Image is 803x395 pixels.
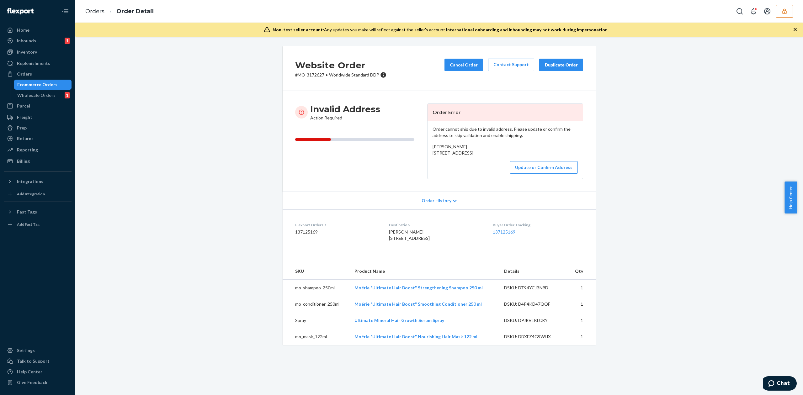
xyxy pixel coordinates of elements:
dt: Flexport Order ID [295,222,379,228]
a: Freight [4,112,72,122]
div: Give Feedback [17,379,47,386]
th: SKU [283,263,349,280]
td: mo_shampoo_250ml [283,279,349,296]
a: Reporting [4,145,72,155]
button: Integrations [4,176,72,187]
div: Billing [17,158,30,164]
div: Add Fast Tag [17,222,40,227]
button: Open notifications [747,5,760,18]
div: DSKU: DT94YCJBN9D [504,285,563,291]
dt: Buyer Order Tracking [493,222,583,228]
div: 1 [65,92,70,98]
button: Duplicate Order [539,59,583,71]
a: Contact Support [488,59,534,71]
div: DSKU: D4P4KD47QQF [504,301,563,307]
span: Worldwide Standard DDP [329,72,379,77]
a: Wholesale Orders1 [14,90,72,100]
div: Replenishments [17,60,50,66]
header: Order Error [428,104,583,121]
th: Qty [568,263,596,280]
td: 1 [568,312,596,329]
td: mo_conditioner_250ml [283,296,349,312]
th: Product Name [349,263,499,280]
div: Wholesale Orders [17,92,56,98]
div: Integrations [17,178,43,185]
th: Details [499,263,568,280]
a: 137125169 [493,229,515,234]
a: Moérie "Ultimate Hair Boost" Nourishing Hair Mask 122 ml [354,334,477,339]
span: • [326,72,328,77]
div: DSKU: DBXFZ4G9WHX [504,334,563,340]
a: Orders [4,69,72,79]
div: Fast Tags [17,209,37,215]
div: Talk to Support [17,358,50,364]
div: 1 [65,38,70,44]
div: Parcel [17,103,30,109]
button: Close Navigation [59,5,72,18]
div: Reporting [17,147,38,153]
p: Order cannot ship due to invalid address. Please update or confirm the address to skip validation... [433,126,578,139]
span: Non-test seller account: [273,27,324,32]
div: Action Required [310,103,380,121]
button: Cancel Order [444,59,483,71]
td: mo_mask_122ml [283,329,349,345]
a: Returns [4,134,72,144]
button: Help Center [784,182,797,213]
a: Help Center [4,367,72,377]
h2: Website Order [295,59,386,72]
div: Returns [17,135,34,142]
a: Add Integration [4,189,72,199]
button: Open Search Box [733,5,746,18]
a: Inventory [4,47,72,57]
button: Update or Confirm Address [510,161,578,174]
a: Ecommerce Orders [14,80,72,90]
div: Prep [17,125,27,131]
a: Ultimate Mineral Hair Growth Serum Spray [354,318,444,323]
div: Duplicate Order [545,62,578,68]
a: Replenishments [4,58,72,68]
button: Talk to Support [4,356,72,366]
a: Moérie "Ultimate Hair Boost" Smoothing Conditioner 250 ml [354,301,482,307]
div: Settings [17,347,35,354]
div: Add Integration [17,191,45,197]
div: Home [17,27,29,33]
td: 1 [568,296,596,312]
dt: Destination [389,222,482,228]
a: Billing [4,156,72,166]
div: Inbounds [17,38,36,44]
dd: 137125169 [295,229,379,235]
span: [PERSON_NAME] [STREET_ADDRESS] [389,229,430,241]
span: [PERSON_NAME] [STREET_ADDRESS] [433,144,473,155]
a: Orders [85,8,104,15]
span: International onboarding and inbounding may not work during impersonation. [446,27,609,32]
span: Order History [422,197,451,204]
div: Inventory [17,49,37,55]
div: Freight [17,114,32,120]
ol: breadcrumbs [80,2,159,21]
iframe: Opens a widget where you can chat to one of our agents [763,376,797,392]
a: Moérie "Ultimate Hair Boost" Strengthening Shampoo 250 ml [354,285,483,290]
a: Parcel [4,101,72,111]
p: # MO-3172627 [295,72,386,78]
div: Help Center [17,369,42,375]
button: Give Feedback [4,377,72,387]
a: Home [4,25,72,35]
a: Prep [4,123,72,133]
a: Settings [4,345,72,355]
img: Flexport logo [7,8,34,14]
div: Any updates you make will reflect against the seller's account. [273,27,609,33]
button: Fast Tags [4,207,72,217]
div: Orders [17,71,32,77]
div: Ecommerce Orders [17,82,57,88]
td: 1 [568,329,596,345]
a: Add Fast Tag [4,219,72,229]
button: Open account menu [761,5,774,18]
td: 1 [568,279,596,296]
a: Order Detail [116,8,154,15]
a: Inbounds1 [4,36,72,46]
td: Spray [283,312,349,329]
h3: Invalid Address [310,103,380,115]
div: DSKU: DPJRVLKLCRY [504,317,563,324]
